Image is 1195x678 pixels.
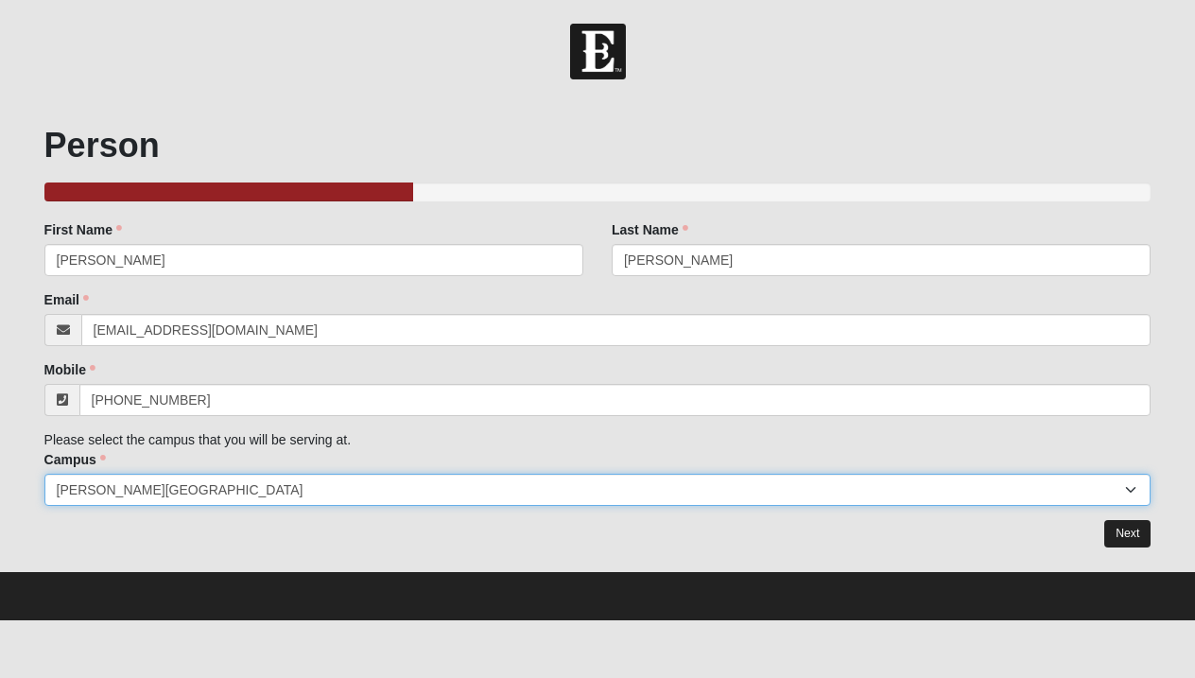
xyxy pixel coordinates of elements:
label: Mobile [44,360,95,379]
a: Next [1104,520,1151,548]
label: Email [44,290,89,309]
label: Last Name [612,220,688,239]
label: Campus [44,450,106,469]
div: Please select the campus that you will be serving at. [44,220,1152,506]
h1: Person [44,125,1152,165]
label: First Name [44,220,122,239]
img: Church of Eleven22 Logo [570,24,626,79]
